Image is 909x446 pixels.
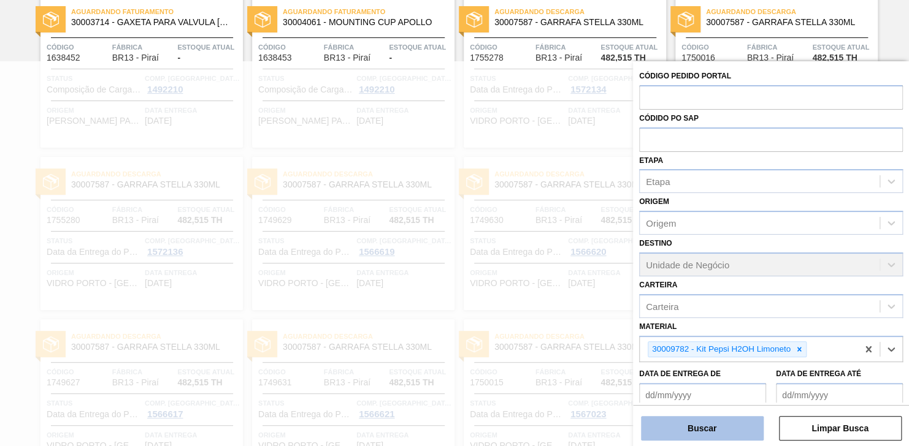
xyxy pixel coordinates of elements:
[177,41,240,53] span: Estoque atual
[389,53,392,62] span: -
[639,72,731,80] label: Código Pedido Portal
[324,41,386,53] span: Fábrica
[283,6,454,18] span: Aguardando Faturamento
[681,53,715,62] span: 1750016
[177,53,180,62] span: -
[678,12,694,28] img: status
[47,41,109,53] span: Código
[776,369,861,378] label: Data de Entrega até
[600,41,663,53] span: Estoque atual
[706,18,868,27] span: 30007587 - GARRAFA STELLA 330ML
[112,41,175,53] span: Fábrica
[466,12,482,28] img: status
[776,383,903,407] input: dd/mm/yyyy
[470,41,532,53] span: Código
[639,114,699,123] label: Códido PO SAP
[470,53,504,62] span: 1755278
[283,18,445,27] span: 30004061 - MOUNTING CUP APOLLO
[639,156,663,165] label: Etapa
[639,197,669,206] label: Origem
[71,6,243,18] span: Aguardando Faturamento
[706,6,878,18] span: Aguardando Descarga
[747,41,810,53] span: Fábrica
[535,53,582,62] span: BR13 - Piraí
[648,342,792,357] div: 30009782 - Kit Pepsi H2OH Limoneto
[47,53,80,62] span: 1638452
[494,6,666,18] span: Aguardando Descarga
[639,281,677,289] label: Carteira
[324,53,370,62] span: BR13 - Piraí
[646,176,670,187] div: Etapa
[255,12,270,28] img: status
[535,41,598,53] span: Fábrica
[639,322,677,331] label: Material
[112,53,159,62] span: BR13 - Piraí
[389,41,451,53] span: Estoque atual
[600,53,645,62] span: 482,515 TH
[639,239,672,248] label: Destino
[812,41,875,53] span: Estoque atual
[494,18,656,27] span: 30007587 - GARRAFA STELLA 330ML
[258,53,292,62] span: 1638453
[646,301,678,311] div: Carteira
[681,41,744,53] span: Código
[812,53,857,62] span: 482,515 TH
[639,383,766,407] input: dd/mm/yyyy
[43,12,59,28] img: status
[646,218,676,229] div: Origem
[71,18,233,27] span: 30003714 - GAXETA PARA VALVULA COSTER
[747,53,794,62] span: BR13 - Piraí
[639,369,721,378] label: Data de Entrega de
[258,41,321,53] span: Código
